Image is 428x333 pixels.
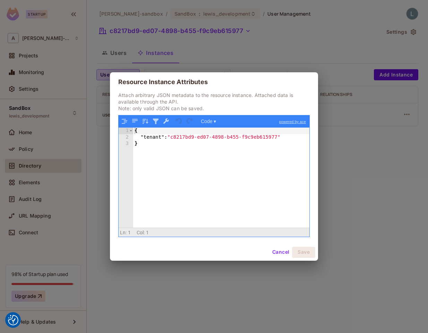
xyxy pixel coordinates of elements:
[118,92,310,112] p: Attach arbitrary JSON metadata to the resource instance. Attached data is available through the A...
[151,117,160,126] button: Filter, sort, or transform contents
[162,117,171,126] button: Repair JSON: fix quotes and escape characters, remove comments and JSONP notation, turn JavaScrip...
[120,117,129,126] button: Format JSON data, with proper indentation and line feeds (Ctrl+I)
[292,247,315,258] button: Save
[137,230,145,235] span: Col:
[276,115,309,128] a: powered by ace
[146,230,149,235] span: 1
[119,140,133,147] div: 3
[8,315,18,325] img: Revisit consent button
[185,117,194,126] button: Redo (Ctrl+Shift+Z)
[110,72,318,92] h2: Resource Instance Attributes
[119,128,133,134] div: 1
[119,134,133,141] div: 2
[175,117,184,126] button: Undo last action (Ctrl+Z)
[120,230,127,235] span: Ln:
[269,247,292,258] button: Cancel
[8,315,18,325] button: Consent Preferences
[128,230,131,235] span: 1
[141,117,150,126] button: Sort contents
[130,117,139,126] button: Compact JSON data, remove all whitespaces (Ctrl+Shift+I)
[198,117,219,126] button: Code ▾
